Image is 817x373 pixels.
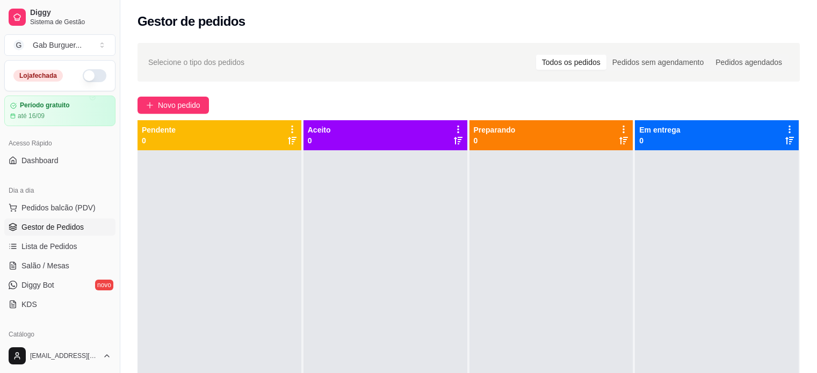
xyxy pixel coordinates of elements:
[308,125,331,135] p: Aceito
[639,125,680,135] p: Em entrega
[4,34,115,56] button: Select a team
[474,125,516,135] p: Preparando
[4,238,115,255] a: Lista de Pedidos
[4,4,115,30] a: DiggySistema de Gestão
[21,202,96,213] span: Pedidos balcão (PDV)
[21,155,59,166] span: Dashboard
[639,135,680,146] p: 0
[142,135,176,146] p: 0
[21,299,37,310] span: KDS
[83,69,106,82] button: Alterar Status
[710,55,788,70] div: Pedidos agendados
[21,260,69,271] span: Salão / Mesas
[13,70,63,82] div: Loja fechada
[4,96,115,126] a: Período gratuitoaté 16/09
[21,280,54,290] span: Diggy Bot
[4,199,115,216] button: Pedidos balcão (PDV)
[148,56,244,68] span: Selecione o tipo dos pedidos
[474,135,516,146] p: 0
[146,101,154,109] span: plus
[4,276,115,294] a: Diggy Botnovo
[142,125,176,135] p: Pendente
[18,112,45,120] article: até 16/09
[308,135,331,146] p: 0
[13,40,24,50] span: G
[20,101,70,109] article: Período gratuito
[21,222,84,232] span: Gestor de Pedidos
[4,218,115,236] a: Gestor de Pedidos
[30,352,98,360] span: [EMAIL_ADDRESS][DOMAIN_NAME]
[4,343,115,369] button: [EMAIL_ADDRESS][DOMAIN_NAME]
[138,13,245,30] h2: Gestor de pedidos
[606,55,710,70] div: Pedidos sem agendamento
[138,97,209,114] button: Novo pedido
[4,135,115,152] div: Acesso Rápido
[4,257,115,274] a: Salão / Mesas
[30,18,111,26] span: Sistema de Gestão
[21,241,77,252] span: Lista de Pedidos
[4,182,115,199] div: Dia a dia
[4,152,115,169] a: Dashboard
[4,296,115,313] a: KDS
[4,326,115,343] div: Catálogo
[30,8,111,18] span: Diggy
[33,40,82,50] div: Gab Burguer ...
[536,55,606,70] div: Todos os pedidos
[158,99,200,111] span: Novo pedido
